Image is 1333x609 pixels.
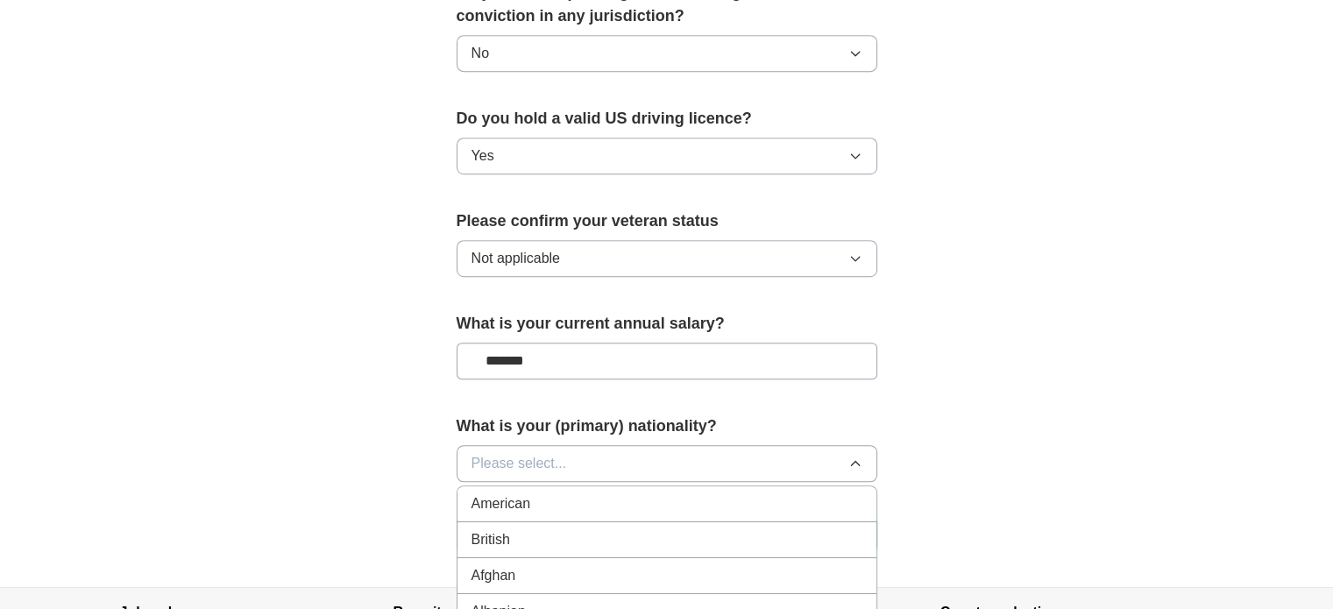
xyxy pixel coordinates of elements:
span: British [472,529,510,550]
label: What is your current annual salary? [457,312,877,336]
button: No [457,35,877,72]
span: Not applicable [472,248,560,269]
span: Yes [472,145,494,166]
label: What is your (primary) nationality? [457,414,877,438]
button: Not applicable [457,240,877,277]
span: No [472,43,489,64]
button: Please select... [457,445,877,482]
span: American [472,493,531,514]
span: Please select... [472,453,567,474]
label: Do you hold a valid US driving licence? [457,107,877,131]
label: Please confirm your veteran status [457,209,877,233]
span: Afghan [472,565,516,586]
button: Yes [457,138,877,174]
